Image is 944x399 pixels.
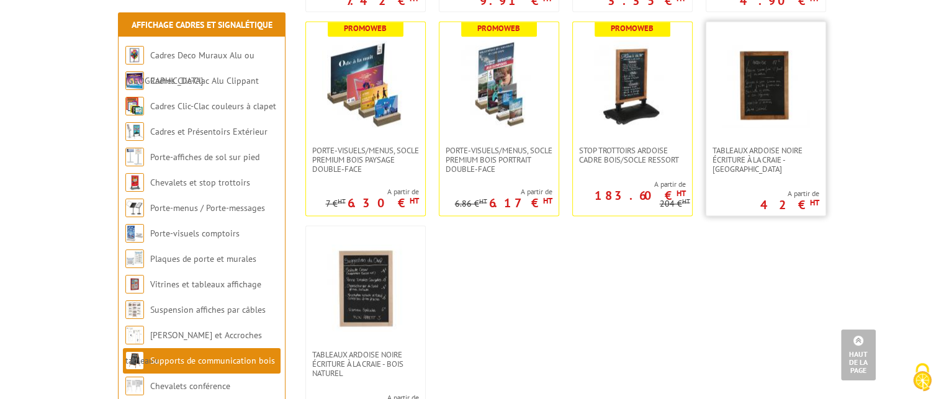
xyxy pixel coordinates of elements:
[150,380,230,392] a: Chevalets conférence
[760,189,819,199] span: A partir de
[344,23,387,34] b: Promoweb
[901,357,944,399] button: Cookies (fenêtre modale)
[326,199,346,208] p: 7 €
[760,201,819,208] p: 42 €
[595,192,686,199] p: 183.60 €
[150,75,259,86] a: Cadres Clic-Clac Alu Clippant
[660,199,690,208] p: 204 €
[125,173,144,192] img: Chevalets et stop trottoirs
[706,146,825,174] a: Tableaux Ardoise Noire écriture à la craie - [GEOGRAPHIC_DATA]
[150,151,259,163] a: Porte-affiches de sol sur pied
[543,195,552,206] sup: HT
[150,177,250,188] a: Chevalets et stop trottoirs
[682,197,690,205] sup: HT
[907,362,938,393] img: Cookies (fenêtre modale)
[125,50,254,86] a: Cadres Deco Muraux Alu ou [GEOGRAPHIC_DATA]
[125,300,144,319] img: Suspension affiches par câbles
[322,244,409,331] img: Tableaux Ardoise Noire écriture à la craie - Bois Naturel
[456,40,542,127] img: PORTE-VISUELS/MENUS, SOCLE PREMIUM BOIS PORTRAIT DOUBLE-FACE
[677,188,686,199] sup: HT
[150,126,267,137] a: Cadres et Présentoirs Extérieur
[348,199,419,207] p: 6.30 €
[312,350,419,378] span: Tableaux Ardoise Noire écriture à la craie - Bois Naturel
[125,326,144,344] img: Cimaises et Accroches tableaux
[446,146,552,174] span: PORTE-VISUELS/MENUS, SOCLE PREMIUM BOIS PORTRAIT DOUBLE-FACE
[722,40,809,127] img: Tableaux Ardoise Noire écriture à la craie - Bois Foncé
[841,330,876,380] a: Haut de la page
[150,355,275,366] a: Supports de communication bois
[326,187,419,197] span: A partir de
[125,46,144,65] img: Cadres Deco Muraux Alu ou Bois
[125,224,144,243] img: Porte-visuels comptoirs
[810,197,819,208] sup: HT
[712,146,819,174] span: Tableaux Ardoise Noire écriture à la craie - [GEOGRAPHIC_DATA]
[479,197,487,205] sup: HT
[150,101,276,112] a: Cadres Clic-Clac couleurs à clapet
[150,253,256,264] a: Plaques de porte et murales
[125,148,144,166] img: Porte-affiches de sol sur pied
[306,146,425,174] a: PORTE-VISUELS/MENUS, SOCLE PREMIUM BOIS PAYSAGE DOUBLE-FACE
[150,228,240,239] a: Porte-visuels comptoirs
[611,23,654,34] b: Promoweb
[489,199,552,207] p: 6.17 €
[150,304,266,315] a: Suspension affiches par câbles
[589,40,676,127] img: STOP TROTTOIRS ARDOISE CADRE BOIS/SOCLE RESSORT
[312,146,419,174] span: PORTE-VISUELS/MENUS, SOCLE PREMIUM BOIS PAYSAGE DOUBLE-FACE
[439,146,559,174] a: PORTE-VISUELS/MENUS, SOCLE PREMIUM BOIS PORTRAIT DOUBLE-FACE
[125,275,144,294] img: Vitrines et tableaux affichage
[477,23,520,34] b: Promoweb
[125,377,144,395] img: Chevalets conférence
[150,279,261,290] a: Vitrines et tableaux affichage
[125,249,144,268] img: Plaques de porte et murales
[579,146,686,164] span: STOP TROTTOIRS ARDOISE CADRE BOIS/SOCLE RESSORT
[573,146,692,164] a: STOP TROTTOIRS ARDOISE CADRE BOIS/SOCLE RESSORT
[455,187,552,197] span: A partir de
[322,40,409,127] img: PORTE-VISUELS/MENUS, SOCLE PREMIUM BOIS PAYSAGE DOUBLE-FACE
[125,199,144,217] img: Porte-menus / Porte-messages
[455,199,487,208] p: 6.86 €
[573,179,686,189] span: A partir de
[125,122,144,141] img: Cadres et Présentoirs Extérieur
[410,195,419,206] sup: HT
[306,350,425,378] a: Tableaux Ardoise Noire écriture à la craie - Bois Naturel
[132,19,272,30] a: Affichage Cadres et Signalétique
[150,202,265,213] a: Porte-menus / Porte-messages
[338,197,346,205] sup: HT
[125,330,262,366] a: [PERSON_NAME] et Accroches tableaux
[125,97,144,115] img: Cadres Clic-Clac couleurs à clapet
